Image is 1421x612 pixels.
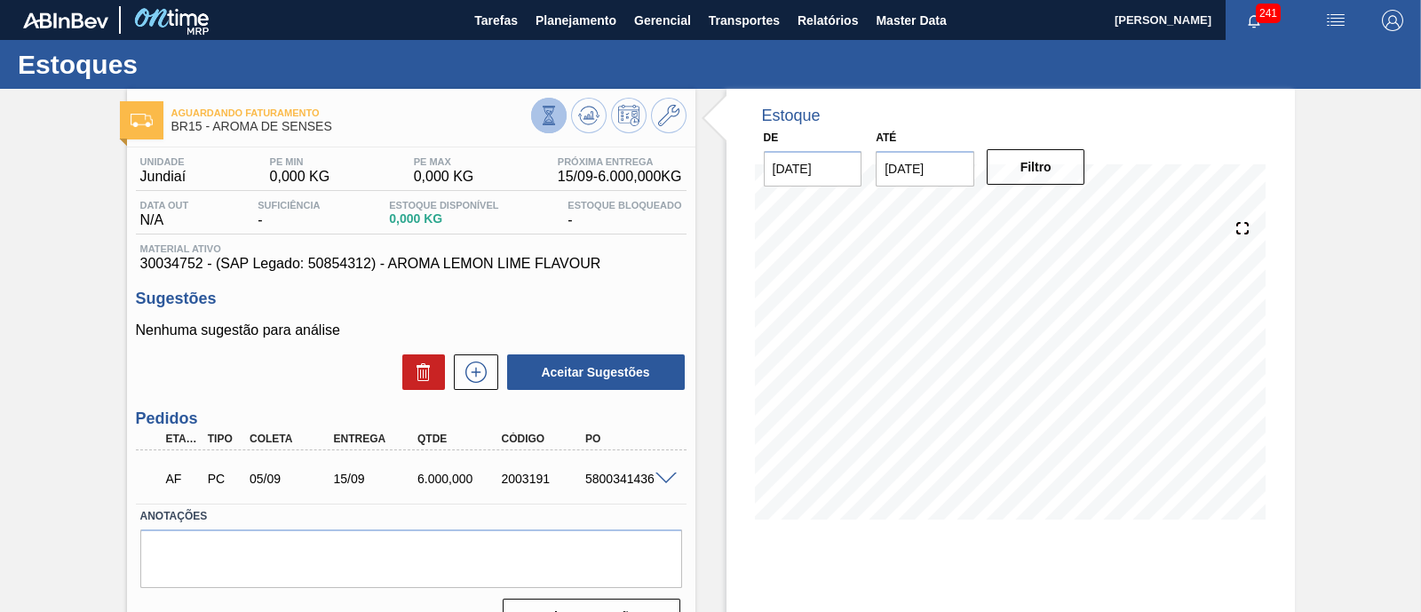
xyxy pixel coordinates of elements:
[389,212,498,226] span: 0,000 KG
[258,200,320,211] span: Suficiência
[1256,4,1281,23] span: 241
[140,156,187,167] span: Unidade
[568,200,681,211] span: Estoque Bloqueado
[987,149,1085,185] button: Filtro
[876,10,946,31] span: Master Data
[497,472,590,486] div: 2003191
[162,433,204,445] div: Etapa
[140,243,682,254] span: Material ativo
[413,433,505,445] div: Qtde
[329,433,422,445] div: Entrega
[762,107,821,125] div: Estoque
[798,10,858,31] span: Relatórios
[414,156,474,167] span: PE MAX
[413,472,505,486] div: 6.000,000
[571,98,607,133] button: Atualizar Gráfico
[536,10,616,31] span: Planejamento
[136,200,194,228] div: N/A
[389,200,498,211] span: Estoque Disponível
[414,169,474,185] span: 0,000 KG
[764,131,779,144] label: De
[245,472,337,486] div: 05/09/2025
[136,322,687,338] p: Nenhuma sugestão para análise
[270,156,330,167] span: PE MIN
[558,169,682,185] span: 15/09 - 6.000,000 KG
[203,472,246,486] div: Pedido de Compra
[203,433,246,445] div: Tipo
[162,459,204,498] div: Aguardando Faturamento
[140,504,682,529] label: Anotações
[245,433,337,445] div: Coleta
[136,409,687,428] h3: Pedidos
[651,98,687,133] button: Ir ao Master Data / Geral
[1382,10,1403,31] img: Logout
[131,114,153,127] img: Ícone
[1226,8,1282,33] button: Notificações
[876,131,896,144] label: Até
[611,98,647,133] button: Programar Estoque
[558,156,682,167] span: Próxima Entrega
[581,472,673,486] div: 5800341436
[253,200,324,228] div: -
[709,10,780,31] span: Transportes
[18,54,333,75] h1: Estoques
[140,256,682,272] span: 30034752 - (SAP Legado: 50854312) - AROMA LEMON LIME FLAVOUR
[498,353,687,392] div: Aceitar Sugestões
[474,10,518,31] span: Tarefas
[764,151,862,187] input: dd/mm/yyyy
[1325,10,1346,31] img: userActions
[329,472,422,486] div: 15/09/2025
[136,290,687,308] h3: Sugestões
[171,120,531,133] span: BR15 - AROMA DE SENSES
[445,354,498,390] div: Nova sugestão
[166,472,200,486] p: AF
[140,200,189,211] span: Data out
[23,12,108,28] img: TNhmsLtSVTkK8tSr43FrP2fwEKptu5GPRR3wAAAABJRU5ErkJggg==
[140,169,187,185] span: Jundiaí
[393,354,445,390] div: Excluir Sugestões
[270,169,330,185] span: 0,000 KG
[563,200,686,228] div: -
[507,354,685,390] button: Aceitar Sugestões
[171,107,531,118] span: Aguardando Faturamento
[634,10,691,31] span: Gerencial
[581,433,673,445] div: PO
[531,98,567,133] button: Visão Geral dos Estoques
[497,433,590,445] div: Código
[876,151,974,187] input: dd/mm/yyyy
